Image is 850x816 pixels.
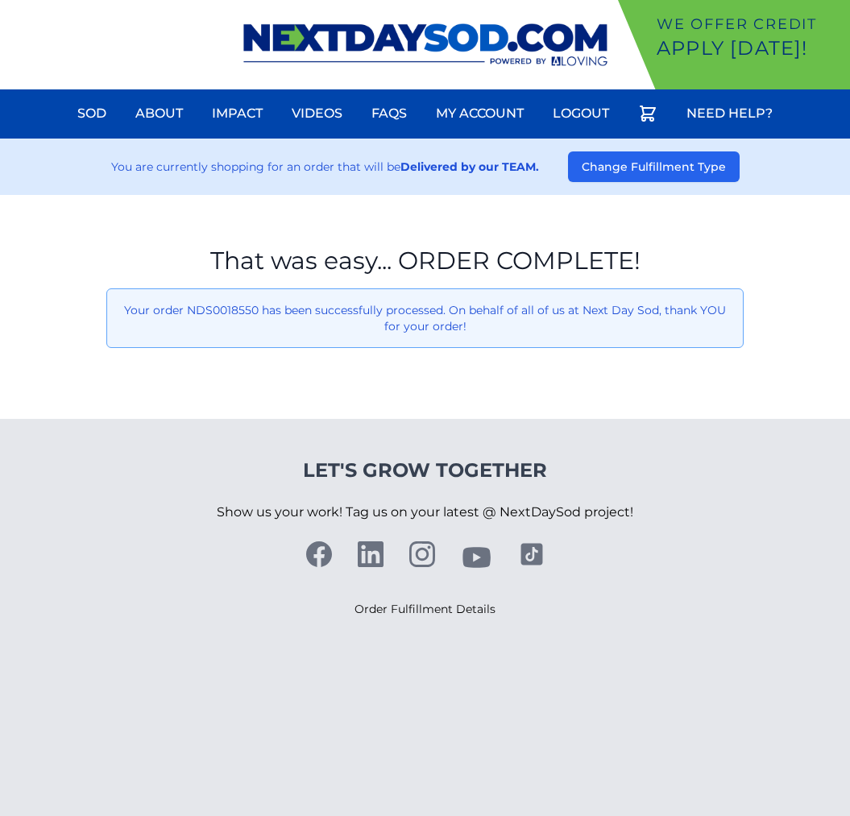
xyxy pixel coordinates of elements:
[202,94,272,133] a: Impact
[355,602,495,616] a: Order Fulfillment Details
[677,94,782,133] a: Need Help?
[426,94,533,133] a: My Account
[282,94,352,133] a: Videos
[657,35,844,61] p: Apply [DATE]!
[568,151,740,182] button: Change Fulfillment Type
[400,159,539,174] strong: Delivered by our TEAM.
[543,94,619,133] a: Logout
[362,94,417,133] a: FAQs
[68,94,116,133] a: Sod
[106,246,744,275] h1: That was easy... ORDER COMPLETE!
[217,483,633,541] p: Show us your work! Tag us on your latest @ NextDaySod project!
[657,13,844,35] p: We offer Credit
[126,94,193,133] a: About
[217,458,633,483] h4: Let's Grow Together
[120,302,730,334] p: Your order NDS0018550 has been successfully processed. On behalf of all of us at Next Day Sod, th...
